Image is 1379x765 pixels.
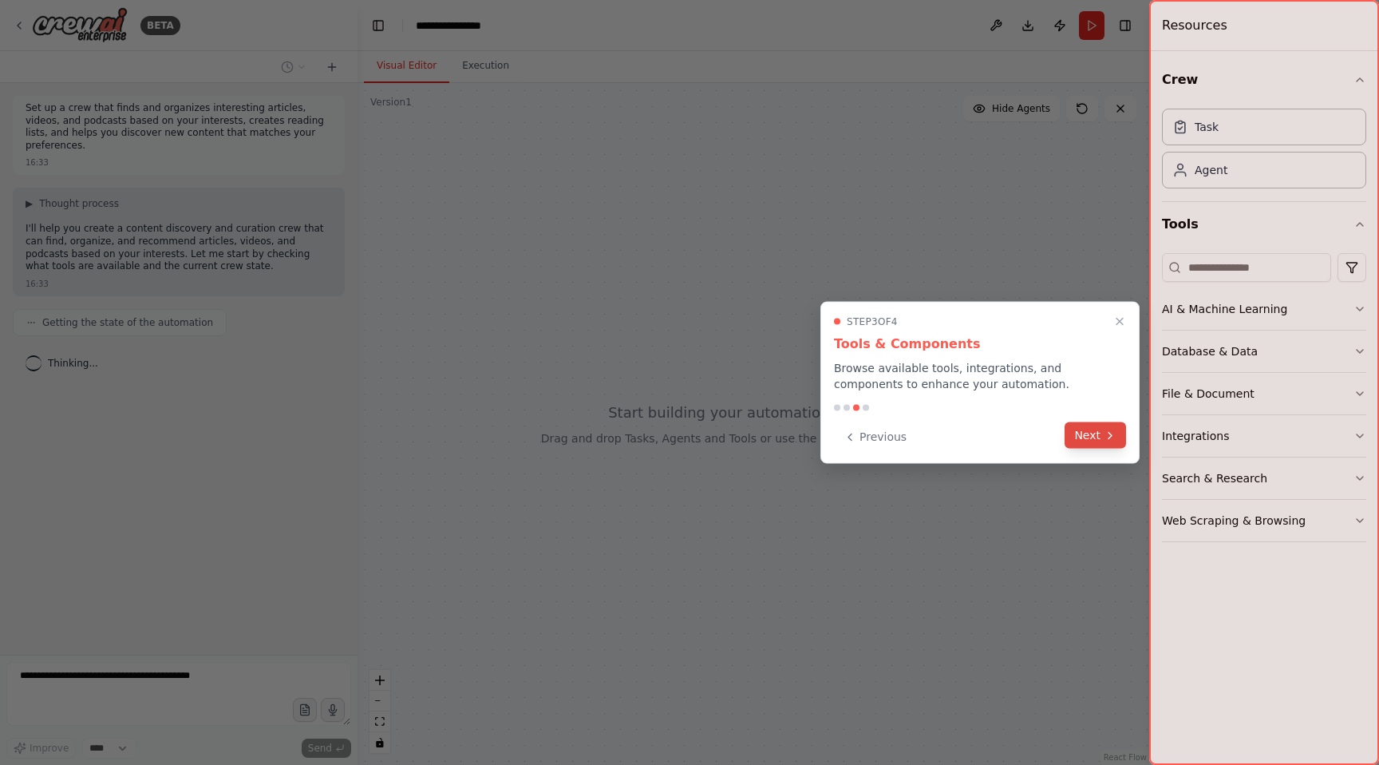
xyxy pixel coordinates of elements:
span: Step 3 of 4 [847,315,898,328]
button: Close walkthrough [1110,312,1129,331]
button: Next [1065,422,1126,449]
button: Hide left sidebar [367,14,389,37]
button: Previous [834,424,916,450]
h3: Tools & Components [834,335,1126,354]
p: Browse available tools, integrations, and components to enhance your automation. [834,360,1126,392]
